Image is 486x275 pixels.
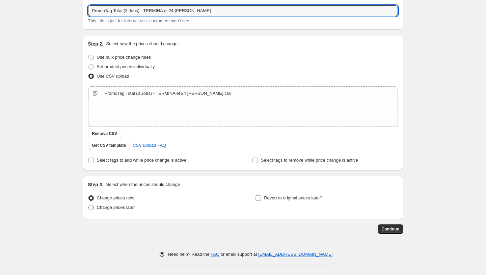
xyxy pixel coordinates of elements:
span: Get CSV template [92,143,126,148]
a: CSV upload FAQ [129,140,170,151]
input: 30% off holiday sale [88,5,398,16]
span: or email support at [219,252,258,257]
span: Remove CSV [92,131,117,136]
span: Use CSV upload [97,74,129,79]
button: Get CSV template [88,141,130,150]
span: Set product prices individually [97,64,155,69]
a: FAQ [211,252,219,257]
a: [EMAIL_ADDRESS][DOMAIN_NAME] [258,252,332,257]
h2: Step 3. [88,181,104,188]
button: Remove CSV [88,129,122,138]
div: PromoTag Total (3 Jobs) - TERMINA el 24 [PERSON_NAME].csv [105,90,231,97]
span: Use bulk price change rules [97,55,151,60]
span: CSV upload FAQ [133,142,166,149]
span: Change prices now [97,195,134,200]
h2: Step 2. [88,40,104,47]
span: Select tags to remove while price change is active [261,158,358,163]
button: Continue [378,224,403,234]
p: Select how the prices should change [106,40,178,47]
span: Select tags to add while price change is active [97,158,187,163]
span: Revert to original prices later? [264,195,322,200]
span: Change prices later [97,205,135,210]
span: Need help? Read the [168,252,211,257]
p: Select when the prices should change [106,181,180,188]
span: This title is just for internal use, customers won't see it [88,18,193,23]
span: Continue [382,226,399,232]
